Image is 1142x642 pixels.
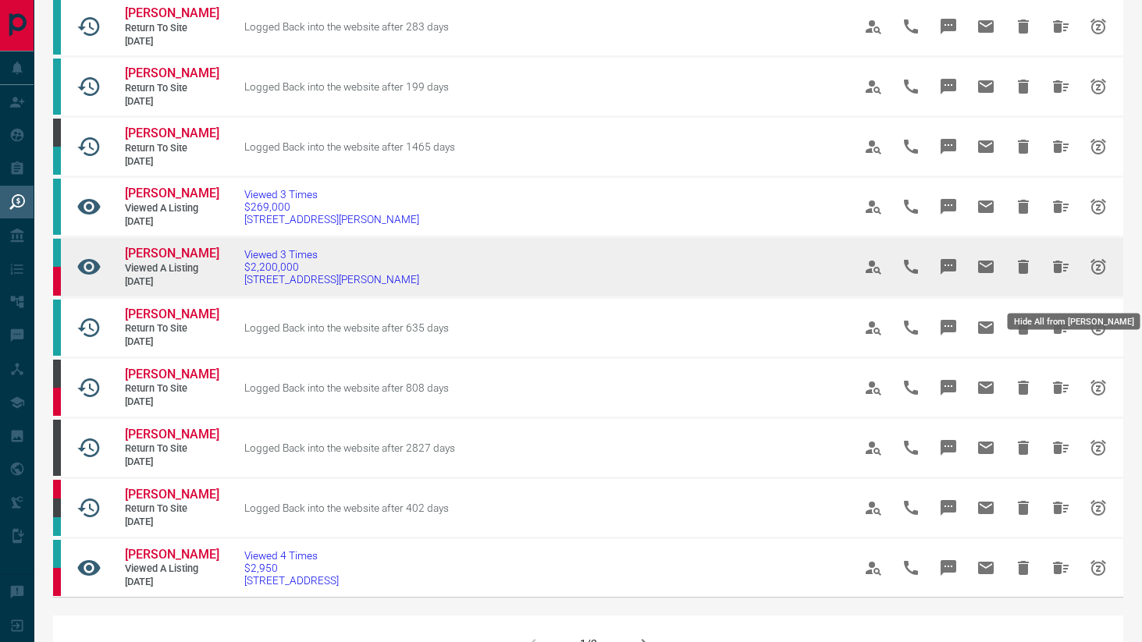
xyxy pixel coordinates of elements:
[125,487,219,503] a: [PERSON_NAME]
[1042,188,1080,225] span: Hide All from Hossein Ghabris
[125,547,219,563] a: [PERSON_NAME]
[930,128,967,165] span: Message
[892,68,930,105] span: Call
[892,549,930,587] span: Call
[53,388,61,416] div: property.ca
[930,489,967,527] span: Message
[125,307,219,321] span: [PERSON_NAME]
[1005,128,1042,165] span: Hide
[125,82,219,95] span: Return to Site
[125,502,219,516] span: Return to Site
[125,246,219,261] span: [PERSON_NAME]
[244,200,419,213] span: $269,000
[967,128,1005,165] span: Email
[1080,248,1117,286] span: Snooze
[930,68,967,105] span: Message
[1042,429,1080,466] span: Hide All from Sabrina Tessier
[125,367,219,381] span: [PERSON_NAME]
[892,429,930,466] span: Call
[244,502,449,514] span: Logged Back into the website after 402 days
[1005,188,1042,225] span: Hide
[125,547,219,562] span: [PERSON_NAME]
[53,568,61,596] div: property.ca
[53,540,61,568] div: condos.ca
[892,188,930,225] span: Call
[125,66,219,80] span: [PERSON_NAME]
[244,442,455,454] span: Logged Back into the website after 2827 days
[125,275,219,289] span: [DATE]
[1005,549,1042,587] span: Hide
[125,516,219,529] span: [DATE]
[1042,248,1080,286] span: Hide All from Neha Batra
[930,549,967,587] span: Message
[125,427,219,443] a: [PERSON_NAME]
[53,267,61,295] div: property.ca
[1042,549,1080,587] span: Hide All from Lauren Kim
[855,429,892,466] span: View Profile
[244,188,419,225] a: Viewed 3 Times$269,000[STREET_ADDRESS][PERSON_NAME]
[855,309,892,346] span: View Profile
[244,140,455,153] span: Logged Back into the website after 1465 days
[125,126,219,142] a: [PERSON_NAME]
[125,95,219,108] span: [DATE]
[53,517,61,536] div: condos.ca
[1005,68,1042,105] span: Hide
[244,261,419,273] span: $2,200,000
[244,549,339,587] a: Viewed 4 Times$2,950[STREET_ADDRESS]
[1005,309,1042,346] span: Hide
[855,68,892,105] span: View Profile
[244,188,419,200] span: Viewed 3 Times
[1042,8,1080,45] span: Hide All from Krista Oliveira
[244,80,449,93] span: Logged Back into the website after 199 days
[930,8,967,45] span: Message
[53,360,61,388] div: mrloft.ca
[855,369,892,406] span: View Profile
[53,420,61,476] div: mrloft.ca
[930,429,967,466] span: Message
[125,262,219,275] span: Viewed a Listing
[892,309,930,346] span: Call
[1080,8,1117,45] span: Snooze
[1042,68,1080,105] span: Hide All from Todd Hutchy
[967,489,1005,527] span: Email
[53,147,61,175] div: condos.ca
[125,322,219,335] span: Return to Site
[967,8,1005,45] span: Email
[244,20,449,33] span: Logged Back into the website after 283 days
[967,68,1005,105] span: Email
[53,480,61,498] div: property.ca
[1080,369,1117,406] span: Snooze
[1080,188,1117,225] span: Snooze
[930,309,967,346] span: Message
[244,321,449,334] span: Logged Back into the website after 635 days
[125,186,219,200] span: [PERSON_NAME]
[125,66,219,82] a: [PERSON_NAME]
[125,487,219,502] span: [PERSON_NAME]
[244,574,339,587] span: [STREET_ADDRESS]
[1005,248,1042,286] span: Hide
[244,248,419,261] span: Viewed 3 Times
[1005,8,1042,45] span: Hide
[855,8,892,45] span: View Profile
[125,395,219,409] span: [DATE]
[967,188,1005,225] span: Email
[244,381,449,394] span: Logged Back into the website after 808 days
[1042,489,1080,527] span: Hide All from Natalie S
[855,489,892,527] span: View Profile
[892,369,930,406] span: Call
[53,239,61,267] div: condos.ca
[967,549,1005,587] span: Email
[1005,489,1042,527] span: Hide
[855,188,892,225] span: View Profile
[125,142,219,155] span: Return to Site
[125,335,219,349] span: [DATE]
[930,188,967,225] span: Message
[892,489,930,527] span: Call
[855,248,892,286] span: View Profile
[125,22,219,35] span: Return to Site
[125,215,219,229] span: [DATE]
[125,382,219,395] span: Return to Site
[1008,314,1140,330] div: Hide All from [PERSON_NAME]
[1080,549,1117,587] span: Snooze
[53,498,61,517] div: mrloft.ca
